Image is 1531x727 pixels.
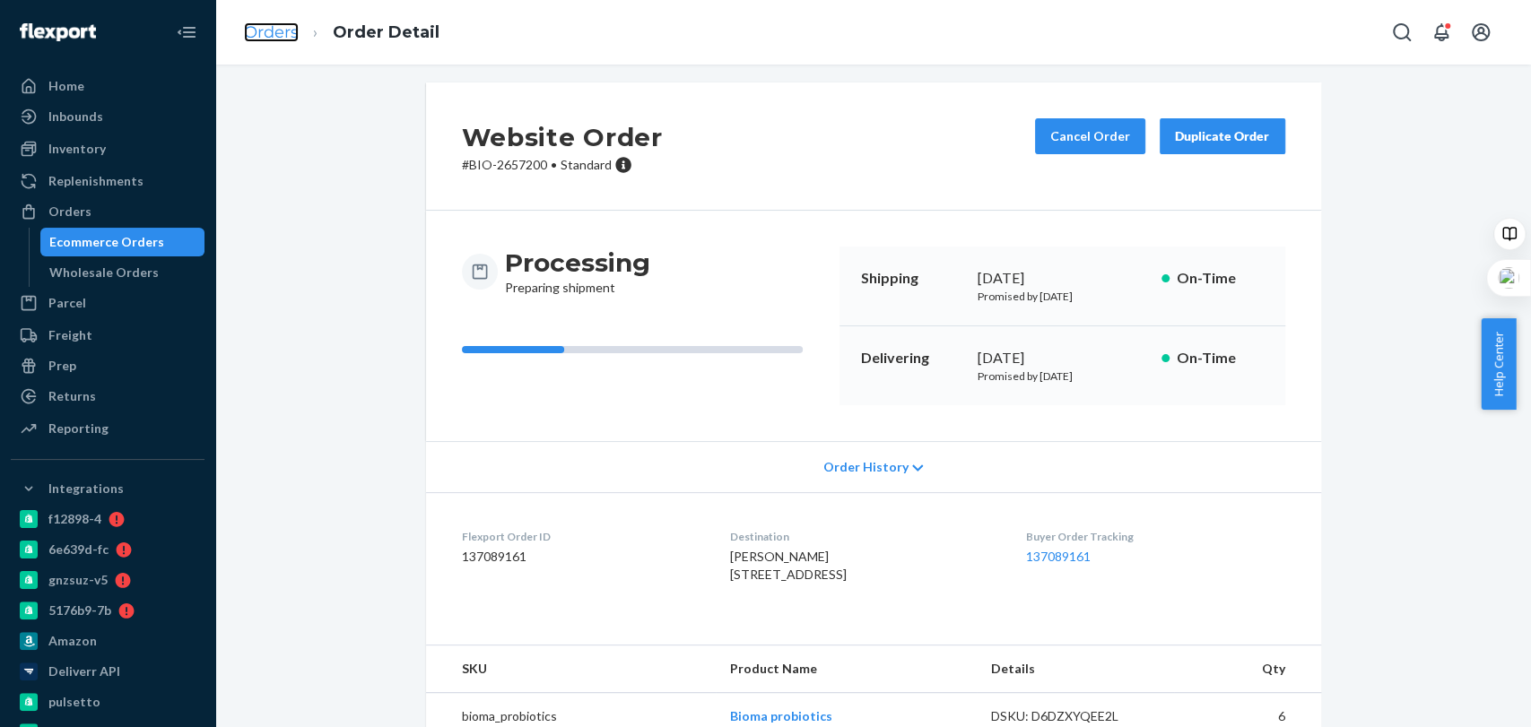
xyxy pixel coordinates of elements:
button: Cancel Order [1035,118,1145,154]
div: Replenishments [48,172,144,190]
button: Help Center [1481,318,1516,410]
div: Wholesale Orders [49,264,159,281]
div: f12898-4 [48,510,101,528]
button: Close Navigation [169,14,204,50]
div: Inventory [48,140,106,158]
a: Deliverr API [11,657,204,686]
p: Promised by [DATE] [978,289,1147,304]
button: Integrations [11,474,204,503]
div: Home [48,77,84,95]
a: Orders [11,197,204,226]
p: # BIO-2657200 [462,156,663,174]
dt: Flexport Order ID [462,529,701,544]
span: Standard [561,157,612,172]
div: Duplicate Order [1175,127,1270,145]
div: Freight [48,326,92,344]
img: Flexport logo [20,23,96,41]
div: Preparing shipment [505,247,650,297]
a: Returns [11,382,204,411]
th: Details [977,645,1174,693]
div: 6e639d-fc [48,541,109,558]
div: Inbounds [48,108,103,125]
a: Inventory [11,134,204,163]
a: Bioma probiotics [730,708,832,723]
a: Parcel [11,289,204,317]
a: Orders [244,22,299,42]
a: Reporting [11,414,204,443]
a: Prep [11,351,204,380]
div: Reporting [48,420,109,437]
a: f12898-4 [11,505,204,533]
a: Home [11,72,204,100]
a: Inbounds [11,102,204,131]
div: Deliverr API [48,662,120,680]
dd: 137089161 [462,548,701,566]
div: Amazon [48,632,97,650]
span: • [551,157,557,172]
dt: Destination [730,529,997,544]
th: Qty [1174,645,1321,693]
button: Open notifications [1423,14,1459,50]
div: Orders [48,203,91,221]
div: DSKU: D6DZXYQEE2L [991,707,1160,725]
a: 6e639d-fc [11,535,204,564]
th: SKU [426,645,716,693]
div: 5176b9-7b [48,602,111,619]
span: [PERSON_NAME] [STREET_ADDRESS] [730,549,847,582]
div: Integrations [48,480,124,498]
a: 5176b9-7b [11,596,204,625]
p: Delivering [861,348,963,368]
p: Shipping [861,268,963,289]
a: Replenishments [11,167,204,195]
p: Promised by [DATE] [978,368,1147,384]
div: pulsetto [48,693,100,711]
div: Returns [48,387,96,405]
p: On-Time [1177,268,1264,289]
button: Duplicate Order [1160,118,1285,154]
a: Freight [11,321,204,350]
div: Ecommerce Orders [49,233,164,251]
a: 137089161 [1026,549,1091,564]
div: [DATE] [978,268,1147,289]
a: Ecommerce Orders [40,228,205,256]
ol: breadcrumbs [230,6,454,59]
a: gnzsuz-v5 [11,566,204,594]
th: Product Name [716,645,977,693]
h3: Processing [505,247,650,279]
a: Order Detail [333,22,439,42]
div: [DATE] [978,348,1147,368]
button: Open account menu [1463,14,1499,50]
a: Wholesale Orders [40,258,205,287]
dt: Buyer Order Tracking [1026,529,1284,544]
div: Parcel [48,294,86,312]
a: pulsetto [11,688,204,716]
a: Amazon [11,627,204,655]
h2: Website Order [462,118,663,156]
p: On-Time [1177,348,1264,368]
div: gnzsuz-v5 [48,571,108,589]
span: Order History [822,458,908,476]
div: Prep [48,357,76,375]
button: Open Search Box [1384,14,1420,50]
